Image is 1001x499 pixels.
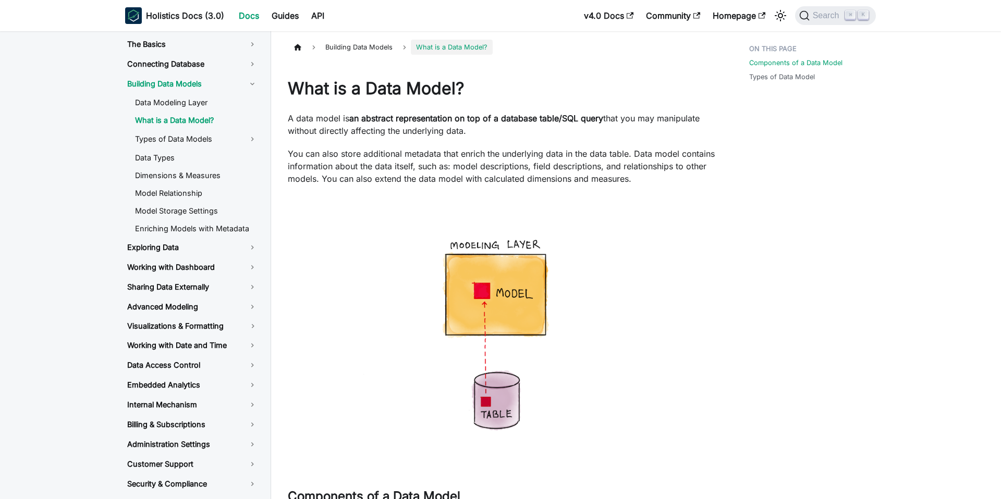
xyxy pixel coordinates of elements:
[795,6,876,25] button: Search
[288,40,716,55] nav: Breadcrumbs
[125,7,142,24] img: Holistics
[127,203,266,219] a: Model Storage Settings
[119,278,266,296] a: Sharing Data Externally
[119,356,266,374] a: Data Access Control
[119,416,266,433] a: Billing & Subscriptions
[288,40,308,55] a: Home page
[640,7,706,24] a: Community
[119,75,266,93] a: Building Data Models
[119,435,266,453] a: Administration Settings
[411,40,493,55] span: What is a Data Model?
[119,455,266,473] a: Customer Support
[265,7,305,24] a: Guides
[119,396,266,414] a: Internal Mechanism
[749,72,815,82] a: Types of Data Model
[125,7,224,24] a: HolisticsHolistics Docs (3.0)
[119,376,266,394] a: Embedded Analytics
[127,113,266,128] a: What is a Data Model?
[119,55,266,73] a: Connecting Database
[320,40,398,55] span: Building Data Models
[288,195,716,468] img: data-model-concept.png
[119,258,266,276] a: Working with Dashboard
[127,185,266,201] a: Model Relationship
[119,298,266,316] a: Advanced Modeling
[127,168,266,183] a: Dimensions & Measures
[119,239,266,256] a: Exploring Data
[127,150,266,166] a: Data Types
[119,475,266,493] a: Security & Compliance
[858,10,869,20] kbd: K
[288,147,716,185] p: You can also store additional metadata that enrich the underlying data in the data table. Data mo...
[119,336,266,354] a: Working with Date and Time
[845,10,856,20] kbd: ⌘
[146,9,224,22] b: Holistics Docs (3.0)
[772,7,789,24] button: Switch between dark and light mode (currently light mode)
[349,113,603,123] strong: an abstract representation on top of a database table/SQL query
[127,95,266,110] a: Data Modeling Layer
[115,31,271,499] nav: Docs sidebar
[288,112,716,137] p: A data model is that you may manipulate without directly affecting the underlying data.
[810,11,846,20] span: Search
[288,78,716,99] h1: What is a Data Model?
[233,7,265,24] a: Docs
[706,7,772,24] a: Homepage
[119,318,240,334] a: Visualizations & Formatting
[127,130,266,148] a: Types of Data Models
[749,58,843,68] a: Components of a Data Model
[578,7,640,24] a: v4.0 Docs
[119,35,266,53] a: The Basics
[127,221,266,236] a: Enriching Models with Metadata
[305,7,331,24] a: API
[240,318,266,334] button: Toggle the collapsible sidebar category 'Visualizations & Formatting'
